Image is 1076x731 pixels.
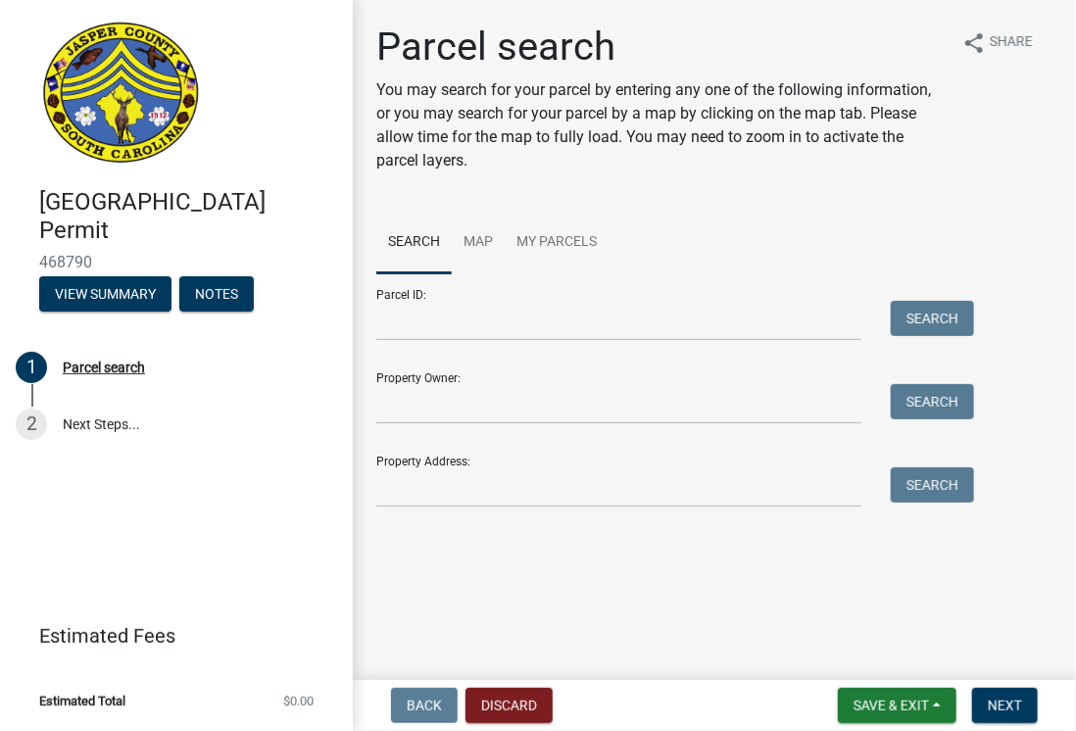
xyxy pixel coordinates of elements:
div: Parcel search [63,361,145,374]
button: Search [891,301,974,336]
span: 468790 [39,253,314,271]
p: You may search for your parcel by entering any one of the following information, or you may searc... [376,78,947,172]
button: shareShare [947,24,1049,62]
div: 1 [16,352,47,383]
a: My Parcels [505,212,609,274]
button: Save & Exit [838,688,956,723]
a: Map [452,212,505,274]
button: Search [891,384,974,419]
span: Share [990,31,1033,55]
h4: [GEOGRAPHIC_DATA] Permit [39,188,337,245]
a: Estimated Fees [16,616,321,656]
span: Next [988,698,1022,713]
span: $0.00 [283,695,314,707]
span: Save & Exit [854,698,929,713]
a: Search [376,212,452,274]
i: share [962,31,986,55]
button: Notes [179,276,254,312]
img: Jasper County, South Carolina [39,21,203,168]
div: 2 [16,409,47,440]
button: Back [391,688,458,723]
button: View Summary [39,276,171,312]
span: Estimated Total [39,695,125,707]
span: Back [407,698,442,713]
button: Next [972,688,1038,723]
wm-modal-confirm: Summary [39,287,171,303]
button: Search [891,467,974,503]
h1: Parcel search [376,24,947,71]
wm-modal-confirm: Notes [179,287,254,303]
button: Discard [465,688,553,723]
